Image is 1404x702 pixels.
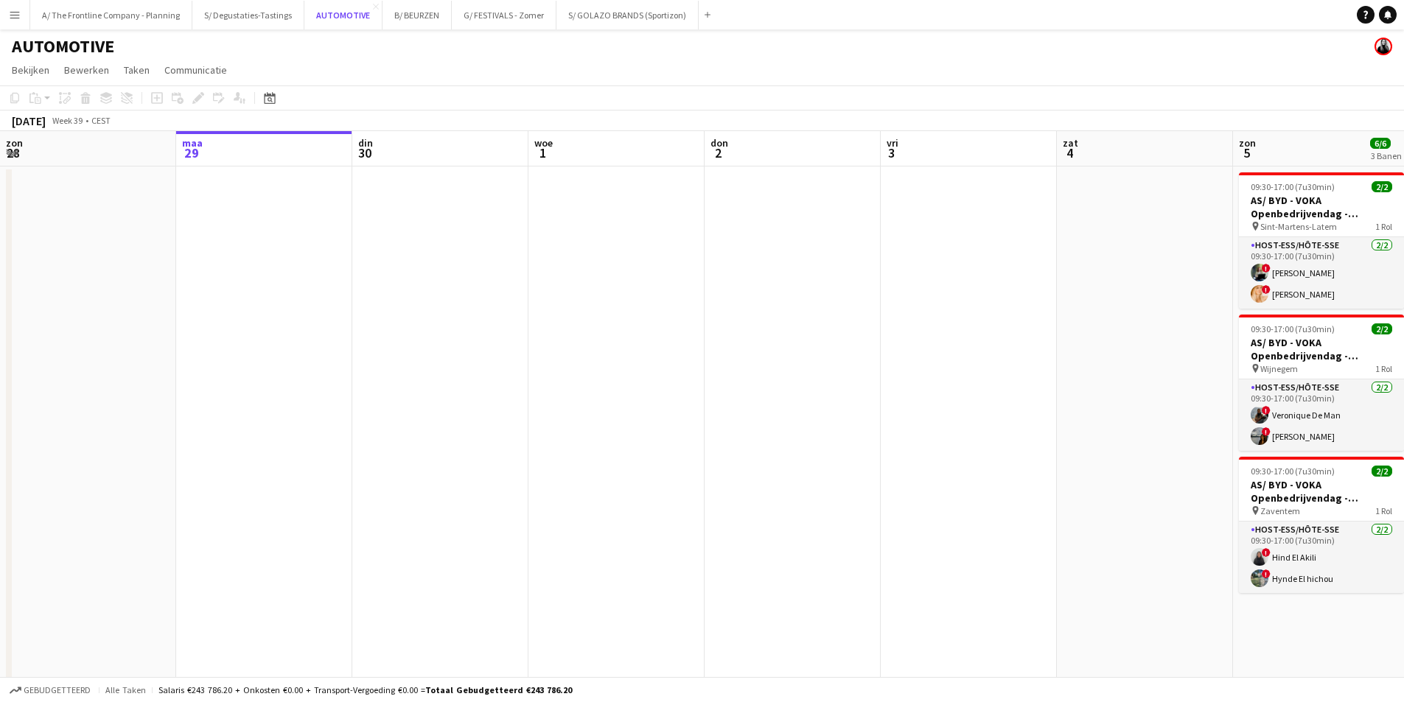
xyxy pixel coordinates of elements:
a: Taken [118,60,156,80]
span: ! [1262,406,1271,415]
span: ! [1262,548,1271,557]
span: din [358,136,373,150]
button: S/ Degustaties-Tastings [192,1,304,29]
a: Communicatie [158,60,233,80]
span: woe [534,136,553,150]
a: Bewerken [58,60,115,80]
span: 1 Rol [1375,505,1392,516]
span: 2/2 [1372,466,1392,477]
app-card-role: Host-ess/Hôte-sse2/209:30-17:00 (7u30min)!Hind El Akili!Hynde El hichou [1239,522,1404,593]
h3: AS/ BYD - VOKA Openbedrijvendag - Wijnegem [1239,336,1404,362]
span: Alle taken [105,684,146,695]
app-job-card: 09:30-17:00 (7u30min)2/2AS/ BYD - VOKA Openbedrijvendag - Wijnegem Wijnegem1 RolHost-ess/Hôte-sse... [1239,315,1404,451]
span: Wijnegem [1260,363,1298,374]
span: ! [1262,264,1271,273]
div: CEST [91,115,111,126]
span: zon [1239,136,1256,150]
button: G/ FESTIVALS - Zomer [452,1,556,29]
span: 4 [1061,144,1078,161]
span: 2/2 [1372,323,1392,334]
button: S/ GOLAZO BRANDS (Sportizon) [556,1,699,29]
div: [DATE] [12,113,46,128]
span: 1 Rol [1375,221,1392,232]
span: 28 [4,144,23,161]
span: 29 [180,144,203,161]
span: Zaventem [1260,505,1300,516]
h1: AUTOMOTIVE [12,35,114,57]
app-job-card: 09:30-17:00 (7u30min)2/2AS/ BYD - VOKA Openbedrijvendag - [GEOGRAPHIC_DATA] Sint-Martens-Latem1 R... [1239,172,1404,309]
a: Bekijken [6,60,55,80]
span: ! [1262,569,1271,578]
span: maa [182,136,203,150]
span: ! [1262,285,1271,294]
app-user-avatar: Tess Wouters [1375,38,1392,55]
span: don [710,136,728,150]
span: ! [1262,427,1271,436]
span: 1 Rol [1375,363,1392,374]
app-card-role: Host-ess/Hôte-sse2/209:30-17:00 (7u30min)!Veronique De Man![PERSON_NAME] [1239,379,1404,451]
app-card-role: Host-ess/Hôte-sse2/209:30-17:00 (7u30min)![PERSON_NAME]![PERSON_NAME] [1239,237,1404,309]
span: 5 [1237,144,1256,161]
span: Gebudgetteerd [24,685,91,695]
button: B/ BEURZEN [383,1,452,29]
h3: AS/ BYD - VOKA Openbedrijvendag - [GEOGRAPHIC_DATA] [1239,194,1404,220]
span: 09:30-17:00 (7u30min) [1251,323,1335,334]
span: Bewerken [64,63,109,77]
div: Salaris €243 786.20 + Onkosten €0.00 + Transport-vergoeding €0.00 = [158,684,572,695]
span: zat [1063,136,1078,150]
span: Totaal gebudgetteerd €243 786.20 [425,684,572,695]
span: 30 [356,144,373,161]
span: Week 39 [49,115,85,126]
span: 2/2 [1372,181,1392,192]
app-job-card: 09:30-17:00 (7u30min)2/2AS/ BYD - VOKA Openbedrijvendag - Zaventem Zaventem1 RolHost-ess/Hôte-sse... [1239,457,1404,593]
button: A/ The Frontline Company - Planning [30,1,192,29]
button: AUTOMOTIVE [304,1,383,29]
span: 09:30-17:00 (7u30min) [1251,466,1335,477]
span: Taken [124,63,150,77]
span: Sint-Martens-Latem [1260,221,1337,232]
span: Communicatie [164,63,227,77]
span: 3 [884,144,898,161]
div: 3 Banen [1371,150,1402,161]
span: 1 [532,144,553,161]
span: 6/6 [1370,138,1391,149]
h3: AS/ BYD - VOKA Openbedrijvendag - Zaventem [1239,478,1404,505]
span: 2 [708,144,728,161]
button: Gebudgetteerd [7,682,93,698]
span: vri [887,136,898,150]
span: 09:30-17:00 (7u30min) [1251,181,1335,192]
span: zon [6,136,23,150]
span: Bekijken [12,63,49,77]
